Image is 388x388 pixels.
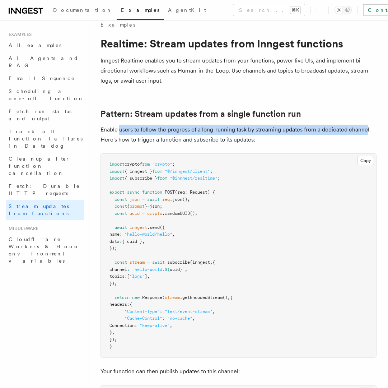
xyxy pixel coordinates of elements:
[172,162,175,167] span: ;
[6,85,84,105] a: Scheduling a one-off function
[147,225,160,230] span: .send
[190,190,207,195] span: Request
[114,204,127,209] span: const
[180,295,223,300] span: .getEncodedStream
[130,204,145,209] span: prompt
[185,267,187,272] span: ,
[147,211,162,216] span: crypto
[157,176,167,181] span: from
[230,295,233,300] span: {
[100,56,377,86] p: Inngest Realtime enables you to stream updates from your functions, power live UIs, and implement...
[127,267,130,272] span: :
[170,176,218,181] span: "@inngest/realtime"
[6,180,84,200] a: Fetch: Durable HTTP requests
[167,260,190,265] span: subscribe
[125,169,152,174] span: { inngest }
[130,225,147,230] span: inngest
[9,55,79,68] span: AI Agents and RAG
[142,211,145,216] span: =
[210,169,212,174] span: ;
[172,232,175,237] span: ,
[147,197,160,202] span: await
[167,316,192,321] span: "no-cache"
[147,274,150,279] span: ,
[6,39,84,52] a: All examples
[109,176,125,181] span: import
[6,32,32,37] span: Examples
[114,225,127,230] span: await
[185,190,187,195] span: :
[6,72,84,85] a: Email Sequence
[120,239,122,244] span: :
[109,344,112,349] span: }
[6,105,84,125] a: Fetch run status and output
[164,2,210,19] a: AgentKit
[53,7,112,13] span: Documentation
[180,267,182,272] span: }
[9,88,84,101] span: Scheduling a one-off function
[142,295,162,300] span: Response
[210,260,212,265] span: ,
[162,197,170,202] span: req
[150,204,162,209] span: json;
[182,197,190,202] span: ();
[9,108,71,121] span: Fetch run status and output
[190,260,210,265] span: (inngest
[109,274,125,279] span: topics
[147,204,150,209] span: =
[162,295,165,300] span: (
[212,309,215,314] span: ,
[190,211,197,216] span: ();
[109,162,125,167] span: import
[121,7,159,13] span: Examples
[145,274,147,279] span: ]
[127,274,130,279] span: [
[125,316,162,321] span: "Cache-Control"
[6,200,84,220] a: Stream updates from functions
[100,125,377,145] p: Enable users to follow the progress of a long-running task by streaming updates from a dedicated ...
[218,176,220,181] span: ;
[165,309,212,314] span: "text/event-stream"
[9,203,69,216] span: Stream updates from functions
[152,162,172,167] span: "crypto"
[130,211,140,216] span: uuid
[170,323,172,328] span: ,
[109,246,117,251] span: });
[170,197,182,202] span: .json
[233,4,305,16] button: Search...⌘K
[335,6,352,14] button: Toggle dark mode
[6,125,84,152] a: Track all function failures in Datadog
[140,323,170,328] span: "keep-alive"
[100,37,377,50] h1: Realtime: Stream updates from Inngest functions
[142,190,162,195] span: function
[207,190,215,195] span: ) {
[125,162,140,167] span: crypto
[6,52,84,72] a: AI Agents and RAG
[165,169,210,174] span: "@/inngest/client"
[109,330,112,335] span: }
[127,302,130,307] span: :
[114,260,127,265] span: const
[9,129,83,149] span: Track all function failures in Datadog
[114,295,130,300] span: return
[109,190,125,195] span: export
[109,239,120,244] span: data
[160,309,162,314] span: :
[109,323,135,328] span: Connection
[170,267,180,272] span: uuid
[120,232,122,237] span: :
[152,169,162,174] span: from
[114,211,127,216] span: const
[165,190,175,195] span: POST
[147,260,150,265] span: =
[100,21,135,28] a: Examples
[114,197,127,202] span: const
[100,109,301,119] a: Pattern: Stream updates from a single function run
[130,260,145,265] span: stream
[117,2,164,20] a: Examples
[192,316,195,321] span: ,
[125,232,172,237] span: "hello-world/hello"
[9,183,80,196] span: Fetch: Durable HTTP requests
[142,197,145,202] span: =
[130,302,132,307] span: {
